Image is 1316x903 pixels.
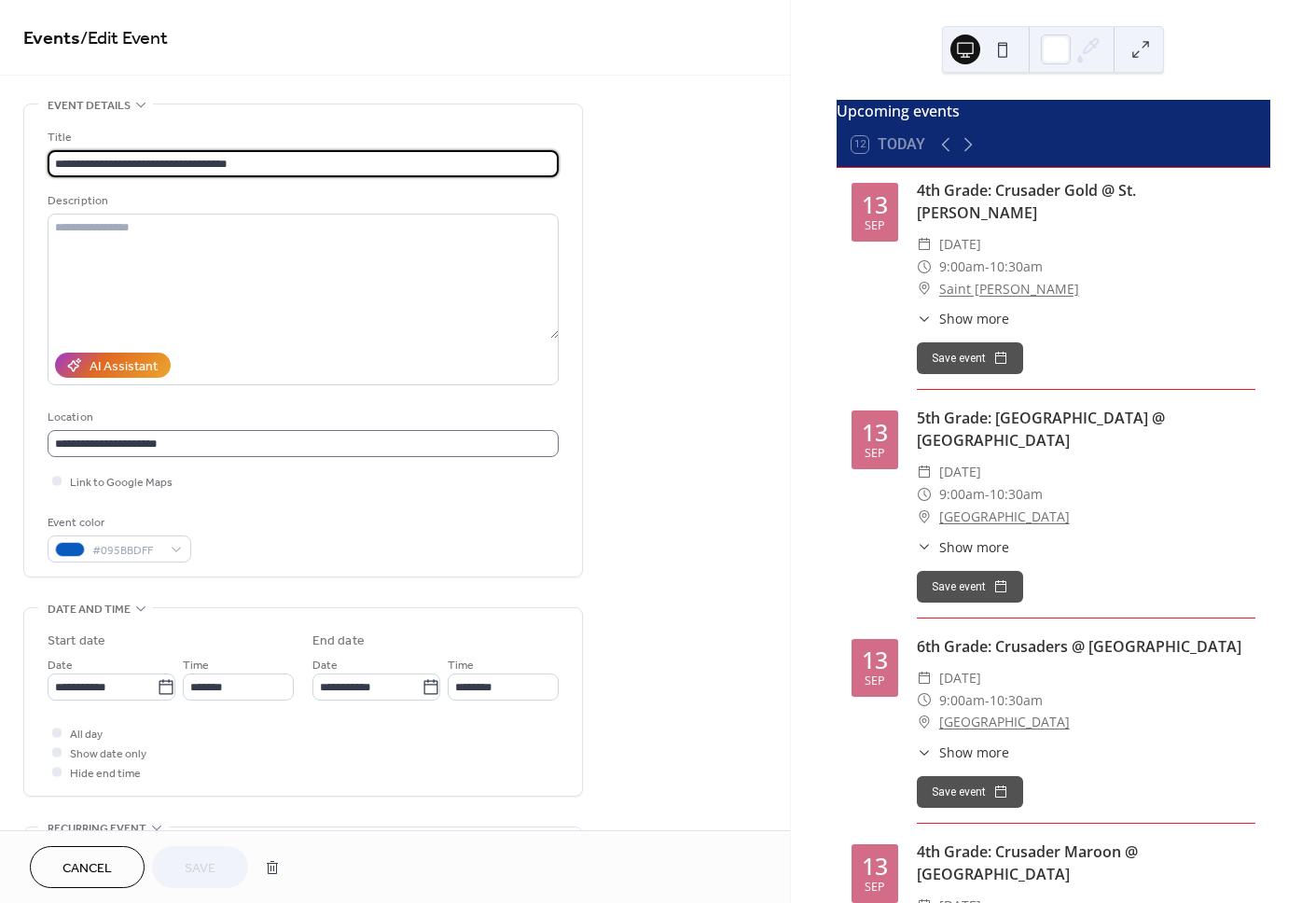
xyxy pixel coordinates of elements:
div: ​ [917,461,932,483]
span: [DATE] [939,667,981,689]
span: 10:30am [990,483,1043,506]
span: 10:30am [990,689,1043,712]
span: Date [312,656,338,675]
span: - [985,689,990,712]
div: Sep [865,220,885,232]
div: Description [48,191,555,211]
div: ​ [917,506,932,528]
div: ​ [917,233,932,256]
a: [GEOGRAPHIC_DATA] [939,506,1070,528]
div: ​ [917,537,932,557]
span: Time [183,656,209,675]
div: ​ [917,309,932,328]
button: ​Show more [917,743,1009,762]
div: Sep [865,675,885,688]
button: Save event [917,776,1023,808]
span: / Edit Event [80,21,168,57]
span: [DATE] [939,233,981,256]
div: Location [48,408,555,427]
button: Cancel [30,846,145,888]
span: All day [70,725,103,744]
div: Start date [48,632,105,651]
div: ​ [917,743,932,762]
span: [DATE] [939,461,981,483]
div: Title [48,128,555,147]
span: Show more [939,537,1009,557]
button: ​Show more [917,309,1009,328]
a: [GEOGRAPHIC_DATA] [939,711,1070,733]
div: 13 [862,854,888,878]
div: Upcoming events [837,100,1270,122]
span: Link to Google Maps [70,473,173,493]
div: End date [312,632,365,651]
button: Save event [917,571,1023,603]
div: 6th Grade: Crusaders @ [GEOGRAPHIC_DATA] [917,635,1255,658]
span: 9:00am [939,256,985,278]
span: Recurring event [48,819,146,839]
div: ​ [917,256,932,278]
span: Hide end time [70,764,141,784]
span: Cancel [62,859,112,879]
span: 10:30am [990,256,1043,278]
div: 5th Grade: [GEOGRAPHIC_DATA] @ [GEOGRAPHIC_DATA] [917,407,1255,451]
span: 9:00am [939,483,985,506]
a: Saint [PERSON_NAME] [939,278,1079,300]
span: Show date only [70,744,146,764]
span: - [985,483,990,506]
div: 4th Grade: Crusader Gold @ St. [PERSON_NAME] [917,179,1255,224]
div: ​ [917,278,932,300]
button: ​Show more [917,537,1009,557]
span: Show more [939,743,1009,762]
span: #095BBDFF [92,541,161,561]
div: 13 [862,648,888,672]
span: Date and time [48,600,131,619]
div: ​ [917,711,932,733]
span: Event details [48,96,131,116]
div: 13 [862,421,888,444]
div: 13 [862,193,888,216]
div: ​ [917,483,932,506]
span: 9:00am [939,689,985,712]
div: Sep [865,448,885,460]
div: ​ [917,667,932,689]
span: Date [48,656,73,675]
div: ​ [917,689,932,712]
button: Save event [917,342,1023,374]
span: - [985,256,990,278]
span: Time [448,656,474,675]
a: Events [23,21,80,57]
div: AI Assistant [90,357,158,377]
span: Show more [939,309,1009,328]
div: Event color [48,513,187,533]
button: AI Assistant [55,353,171,378]
div: 4th Grade: Crusader Maroon @ [GEOGRAPHIC_DATA] [917,840,1255,885]
div: Sep [865,882,885,894]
